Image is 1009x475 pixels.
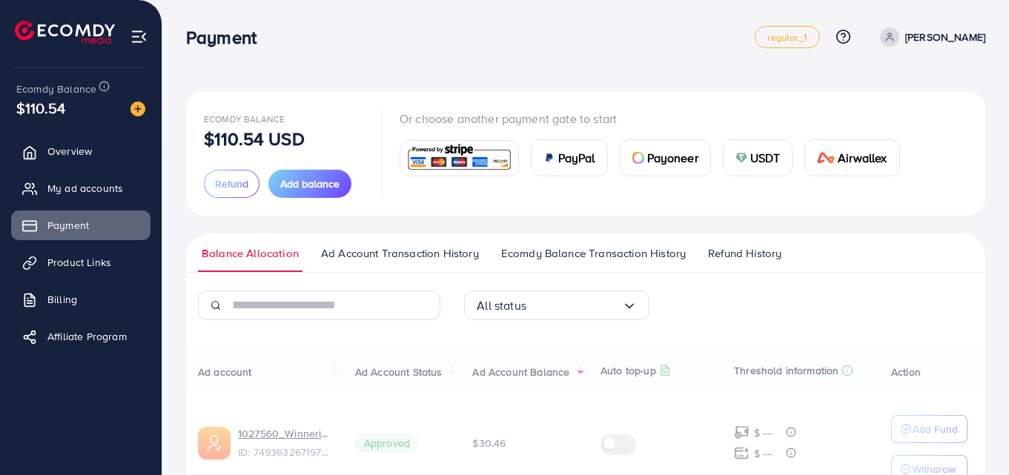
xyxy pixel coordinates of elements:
a: cardUSDT [723,139,793,176]
a: Product Links [11,248,150,277]
span: Balance Allocation [202,245,299,262]
p: Or choose another payment gate to start [400,110,912,127]
span: Refund History [708,245,781,262]
span: Airwallex [838,149,887,167]
button: Refund [204,170,259,198]
span: Refund [215,176,248,191]
span: $110.54 [16,97,65,119]
span: Ecomdy Balance [204,113,285,125]
img: menu [130,28,148,45]
span: All status [477,294,526,317]
img: card [543,152,555,164]
a: Affiliate Program [11,322,150,351]
a: Overview [11,136,150,166]
span: USDT [750,149,781,167]
span: Ad Account Transaction History [321,245,479,262]
img: card [735,152,747,164]
span: Product Links [47,255,111,270]
p: [PERSON_NAME] [905,28,985,46]
span: Overview [47,144,92,159]
a: cardAirwallex [804,139,899,176]
span: Affiliate Program [47,329,127,344]
span: PayPal [558,149,595,167]
a: cardPayoneer [620,139,711,176]
span: Billing [47,292,77,307]
span: Ecomdy Balance [16,82,96,96]
span: Payment [47,218,89,233]
input: Search for option [526,294,622,317]
button: Add balance [268,170,351,198]
a: [PERSON_NAME] [874,27,985,47]
a: Billing [11,285,150,314]
a: card [400,140,519,176]
span: Add balance [280,176,340,191]
span: My ad accounts [47,181,123,196]
span: Ecomdy Balance Transaction History [501,245,686,262]
img: card [817,152,835,164]
a: My ad accounts [11,173,150,203]
span: regular_1 [767,33,807,42]
a: Payment [11,210,150,240]
p: $110.54 USD [204,130,305,147]
img: image [130,102,145,116]
div: Search for option [464,290,649,320]
img: logo [15,21,115,44]
img: card [632,152,644,164]
iframe: Chat [946,408,998,464]
a: cardPayPal [531,139,608,176]
h3: Payment [186,27,268,48]
span: Payoneer [647,149,698,167]
a: regular_1 [755,26,819,48]
img: card [405,142,514,174]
